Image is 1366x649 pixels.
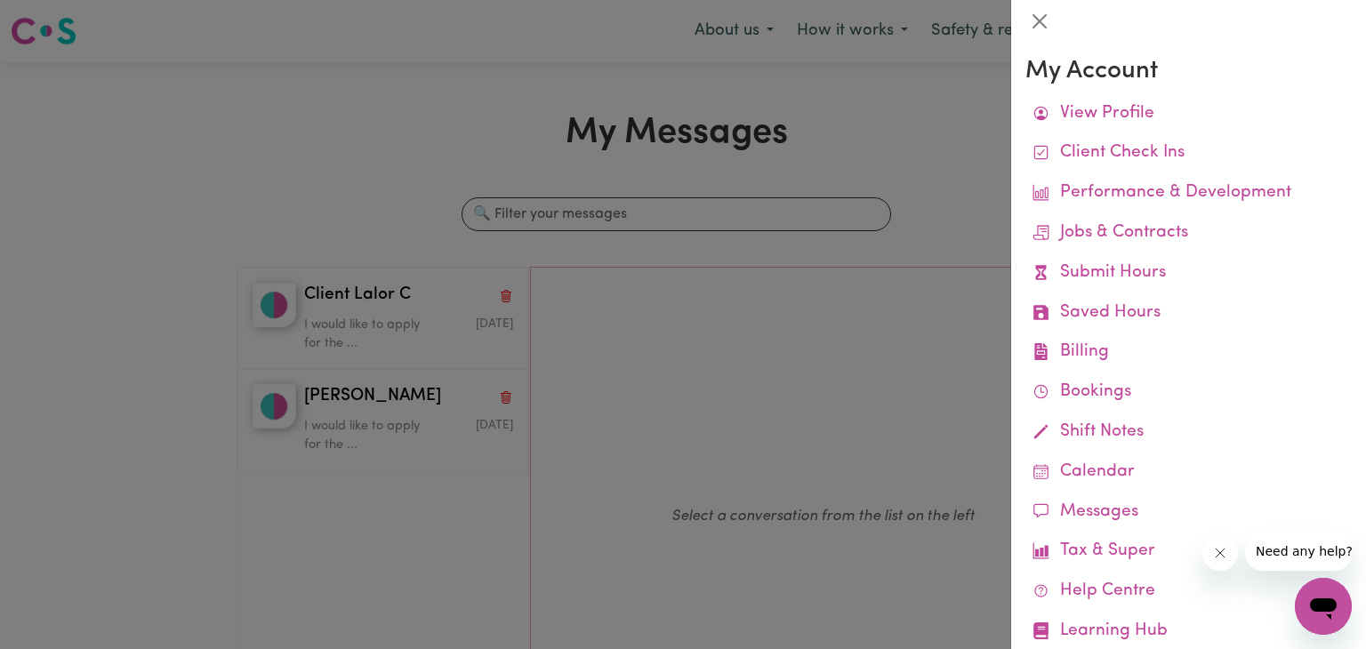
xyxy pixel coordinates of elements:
[1025,293,1352,333] a: Saved Hours
[1025,7,1054,36] button: Close
[1025,493,1352,533] a: Messages
[1025,253,1352,293] a: Submit Hours
[1202,535,1238,571] iframe: Close message
[11,12,108,27] span: Need any help?
[1025,373,1352,413] a: Bookings
[1025,133,1352,173] a: Client Check Ins
[1025,572,1352,612] a: Help Centre
[1025,453,1352,493] a: Calendar
[1245,532,1352,571] iframe: Message from company
[1025,413,1352,453] a: Shift Notes
[1025,173,1352,213] a: Performance & Development
[1025,532,1352,572] a: Tax & Super
[1025,94,1352,134] a: View Profile
[1295,578,1352,635] iframe: Button to launch messaging window
[1025,57,1352,87] h3: My Account
[1025,213,1352,253] a: Jobs & Contracts
[1025,333,1352,373] a: Billing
